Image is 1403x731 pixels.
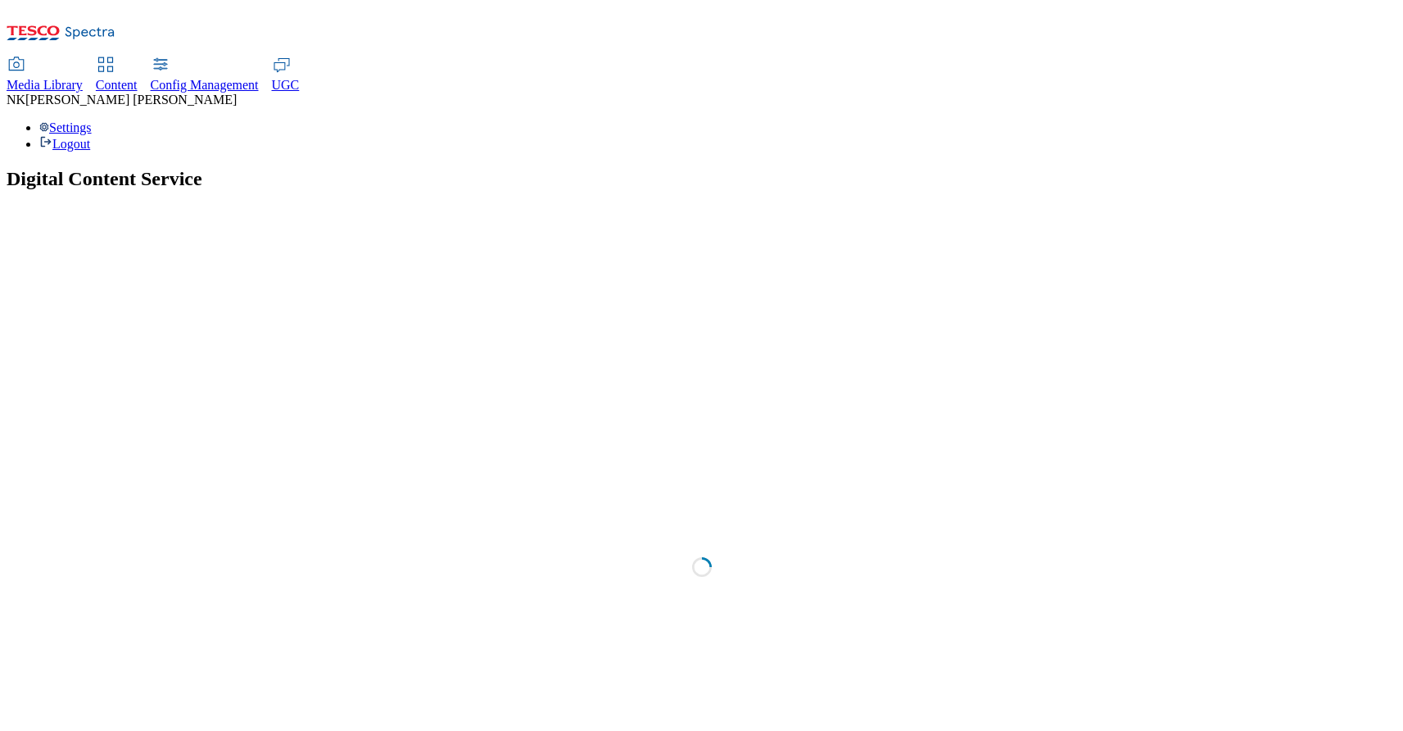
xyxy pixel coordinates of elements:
[151,58,259,93] a: Config Management
[39,137,90,151] a: Logout
[272,78,300,92] span: UGC
[96,78,138,92] span: Content
[151,78,259,92] span: Config Management
[39,120,92,134] a: Settings
[7,58,83,93] a: Media Library
[7,168,1396,190] h1: Digital Content Service
[272,58,300,93] a: UGC
[96,58,138,93] a: Content
[7,93,25,107] span: NK
[7,78,83,92] span: Media Library
[25,93,237,107] span: [PERSON_NAME] [PERSON_NAME]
